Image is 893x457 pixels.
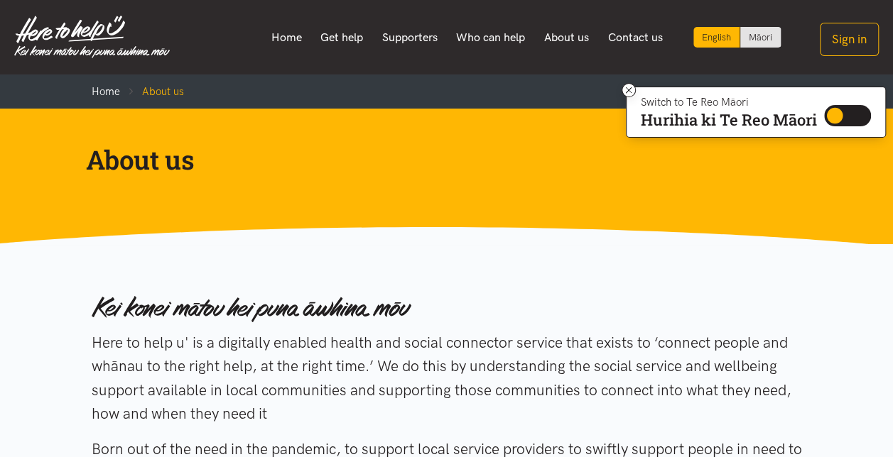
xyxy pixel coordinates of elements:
[641,114,817,126] p: Hurihia ki Te Reo Māori
[120,83,184,100] li: About us
[641,98,817,106] p: Switch to Te Reo Māori
[740,27,781,48] a: Switch to Te Reo Māori
[598,23,672,53] a: Contact us
[92,331,802,426] p: Here to help u' is a digitally enabled health and social connector service that exists to ‘connec...
[86,143,785,177] h1: About us
[535,23,599,53] a: About us
[311,23,373,53] a: Get help
[820,23,879,56] button: Sign in
[261,23,311,53] a: Home
[447,23,535,53] a: Who can help
[693,27,740,48] div: Current language
[92,85,120,98] a: Home
[14,16,170,58] img: Home
[372,23,447,53] a: Supporters
[693,27,781,48] div: Language toggle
